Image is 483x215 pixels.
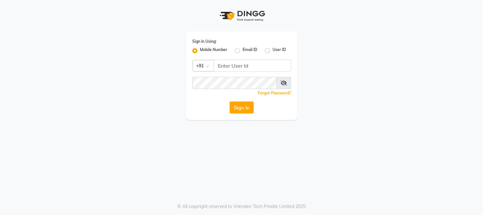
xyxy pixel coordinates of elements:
label: Mobile Number [200,47,227,55]
img: logo1.svg [216,6,267,25]
label: Email ID [243,47,257,55]
a: Forgot Password? [258,91,291,95]
input: Username [192,77,277,89]
label: Sign In Using: [192,39,217,44]
input: Username [214,60,291,72]
label: User ID [273,47,286,55]
button: Sign In [230,101,254,114]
